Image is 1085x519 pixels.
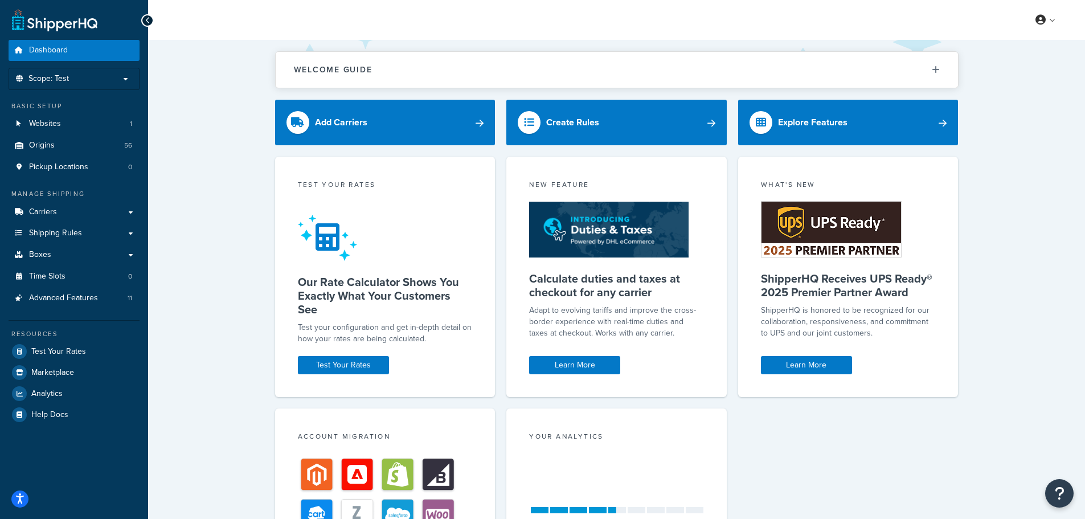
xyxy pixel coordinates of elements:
a: Learn More [529,356,620,374]
h5: Our Rate Calculator Shows You Exactly What Your Customers See [298,275,473,316]
a: Boxes [9,244,140,265]
a: Dashboard [9,40,140,61]
button: Open Resource Center [1045,479,1074,508]
a: Shipping Rules [9,223,140,244]
a: Time Slots0 [9,266,140,287]
h5: Calculate duties and taxes at checkout for any carrier [529,272,704,299]
a: Test Your Rates [298,356,389,374]
span: Carriers [29,207,57,217]
span: Pickup Locations [29,162,88,172]
p: ShipperHQ is honored to be recognized for our collaboration, responsiveness, and commitment to UP... [761,305,936,339]
span: 11 [128,293,132,303]
span: Origins [29,141,55,150]
a: Learn More [761,356,852,374]
div: Resources [9,329,140,339]
h5: ShipperHQ Receives UPS Ready® 2025 Premier Partner Award [761,272,936,299]
div: Your Analytics [529,431,704,444]
div: Account Migration [298,431,473,444]
span: Time Slots [29,272,65,281]
a: Pickup Locations0 [9,157,140,178]
span: Dashboard [29,46,68,55]
a: Origins56 [9,135,140,156]
h2: Welcome Guide [294,66,372,74]
a: Websites1 [9,113,140,134]
span: 56 [124,141,132,150]
li: Time Slots [9,266,140,287]
div: Manage Shipping [9,189,140,199]
span: Boxes [29,250,51,260]
span: Test Your Rates [31,347,86,357]
li: Pickup Locations [9,157,140,178]
a: Carriers [9,202,140,223]
div: Basic Setup [9,101,140,111]
li: Origins [9,135,140,156]
li: Websites [9,113,140,134]
a: Add Carriers [275,100,496,145]
span: Marketplace [31,368,74,378]
a: Test Your Rates [9,341,140,362]
div: Add Carriers [315,115,367,130]
a: Create Rules [506,100,727,145]
a: Marketplace [9,362,140,383]
div: Test your rates [298,179,473,193]
span: Analytics [31,389,63,399]
span: Websites [29,119,61,129]
div: What's New [761,179,936,193]
div: Test your configuration and get in-depth detail on how your rates are being calculated. [298,322,473,345]
div: Create Rules [546,115,599,130]
button: Welcome Guide [276,52,958,88]
a: Explore Features [738,100,959,145]
span: 1 [130,119,132,129]
a: Analytics [9,383,140,404]
p: Adapt to evolving tariffs and improve the cross-border experience with real-time duties and taxes... [529,305,704,339]
div: New Feature [529,179,704,193]
span: 0 [128,162,132,172]
span: 0 [128,272,132,281]
span: Shipping Rules [29,228,82,238]
div: Explore Features [778,115,847,130]
span: Advanced Features [29,293,98,303]
a: Advanced Features11 [9,288,140,309]
li: Advanced Features [9,288,140,309]
a: Help Docs [9,404,140,425]
span: Help Docs [31,410,68,420]
span: Scope: Test [28,74,69,84]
